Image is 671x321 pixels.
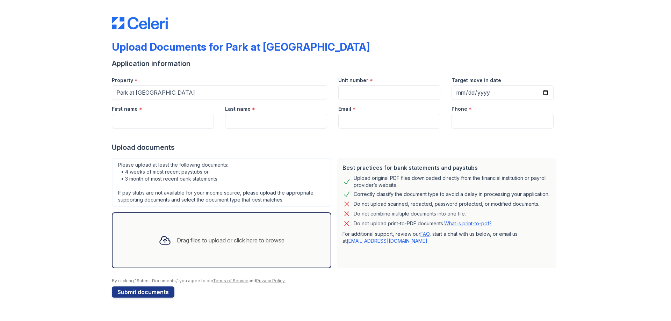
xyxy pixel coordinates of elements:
[112,41,370,53] div: Upload Documents for Park at [GEOGRAPHIC_DATA]
[354,220,492,227] p: Do not upload print-to-PDF documents.
[112,17,168,29] img: CE_Logo_Blue-a8612792a0a2168367f1c8372b55b34899dd931a85d93a1a3d3e32e68fde9ad4.png
[213,278,248,283] a: Terms of Service
[112,143,559,152] div: Upload documents
[225,105,251,112] label: Last name
[112,158,331,207] div: Please upload at least the following documents: • 4 weeks of most recent paystubs or • 3 month of...
[342,231,551,245] p: For additional support, review our , start a chat with us below, or email us at
[342,163,551,172] div: Best practices for bank statements and paystubs
[354,190,549,198] div: Correctly classify the document type to avoid a delay in processing your application.
[354,210,466,218] div: Do not combine multiple documents into one file.
[420,231,430,237] a: FAQ
[354,175,551,189] div: Upload original PDF files downloaded directly from the financial institution or payroll provider’...
[256,278,286,283] a: Privacy Policy.
[452,105,467,112] label: Phone
[112,286,174,298] button: Submit documents
[347,238,427,244] a: [EMAIL_ADDRESS][DOMAIN_NAME]
[177,236,284,245] div: Drag files to upload or click here to browse
[112,278,559,284] div: By clicking "Submit Documents," you agree to our and
[452,77,501,84] label: Target move in date
[444,220,492,226] a: What is print-to-pdf?
[112,105,138,112] label: First name
[112,59,559,68] div: Application information
[338,105,351,112] label: Email
[338,77,368,84] label: Unit number
[112,77,133,84] label: Property
[354,200,539,208] div: Do not upload scanned, redacted, password protected, or modified documents.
